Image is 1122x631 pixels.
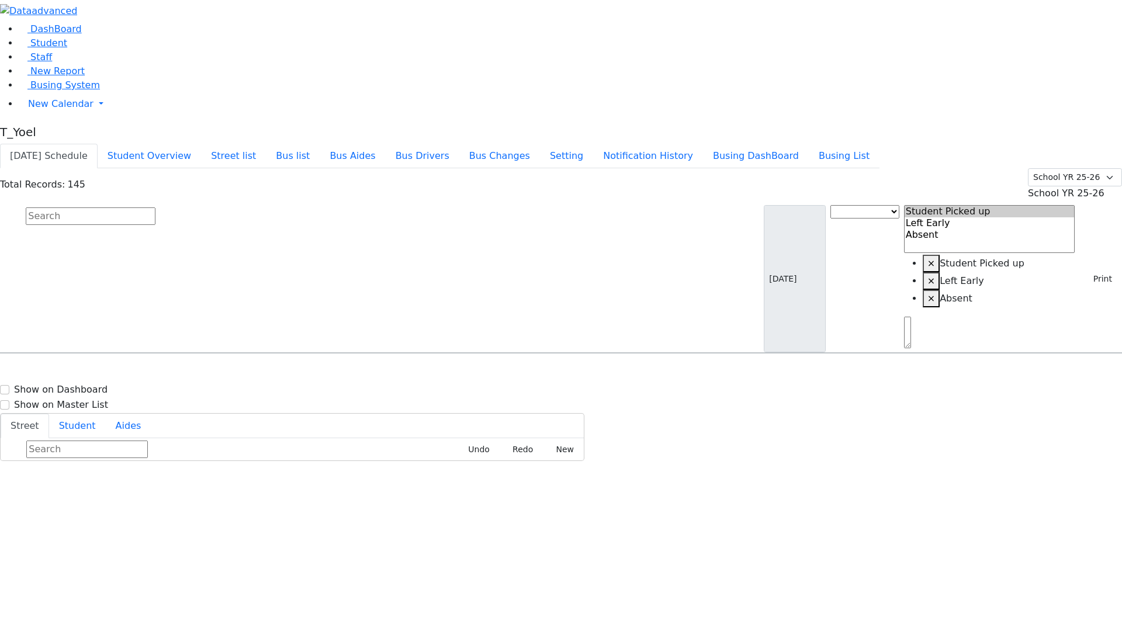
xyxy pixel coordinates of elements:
[927,293,935,304] span: ×
[455,441,495,459] button: Undo
[923,290,1075,307] li: Absent
[14,398,108,412] label: Show on Master List
[1079,270,1117,288] button: Print
[940,275,984,286] span: Left Early
[905,217,1075,229] option: Left Early
[30,79,100,91] span: Busing System
[67,179,85,190] span: 145
[940,293,972,304] span: Absent
[98,144,201,168] button: Student Overview
[386,144,459,168] button: Bus Drivers
[927,275,935,286] span: ×
[940,258,1024,269] span: Student Picked up
[19,51,52,63] a: Staff
[923,255,1075,272] li: Student Picked up
[905,229,1075,241] option: Absent
[543,441,579,459] button: New
[28,98,93,109] span: New Calendar
[19,79,100,91] a: Busing System
[26,207,155,225] input: Search
[809,144,879,168] button: Busing List
[923,272,940,290] button: Remove item
[540,144,593,168] button: Setting
[30,51,52,63] span: Staff
[30,37,67,48] span: Student
[1,414,49,438] button: Street
[19,92,1122,116] a: New Calendar
[14,383,108,397] label: Show on Dashboard
[459,144,540,168] button: Bus Changes
[19,37,67,48] a: Student
[19,65,85,77] a: New Report
[923,272,1075,290] li: Left Early
[26,441,148,458] input: Search
[106,414,151,438] button: Aides
[1,438,584,460] div: Street
[49,414,106,438] button: Student
[201,144,266,168] button: Street list
[593,144,703,168] button: Notification History
[500,441,538,459] button: Redo
[905,206,1075,217] option: Student Picked up
[320,144,385,168] button: Bus Aides
[923,290,940,307] button: Remove item
[1028,188,1104,199] span: School YR 25-26
[30,23,82,34] span: DashBoard
[927,258,935,269] span: ×
[923,255,940,272] button: Remove item
[703,144,809,168] button: Busing DashBoard
[30,65,85,77] span: New Report
[19,23,82,34] a: DashBoard
[904,317,911,348] textarea: Search
[266,144,320,168] button: Bus list
[1028,168,1122,186] select: Default select example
